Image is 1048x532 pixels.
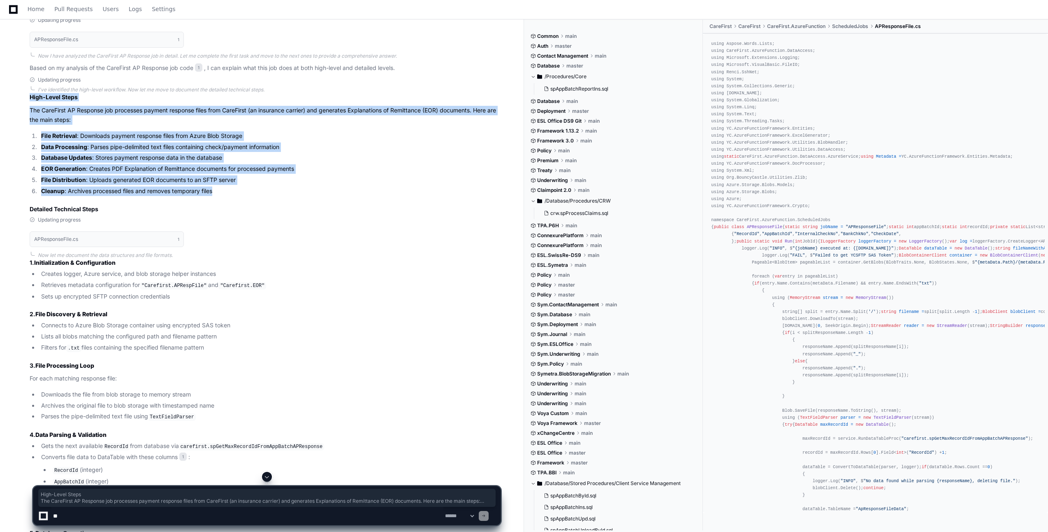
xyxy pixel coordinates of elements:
[34,237,78,242] h1: APResponseFile.cs
[767,23,825,30] span: CareFirst.AzureFunction
[937,323,967,328] span: StreamReader
[537,390,568,397] span: Underwriting
[965,246,987,251] span: DataTable
[785,422,792,427] span: try
[558,272,570,278] span: main
[30,362,501,370] h3: 3.
[795,422,818,427] span: DataTable
[578,187,589,194] span: main
[178,36,179,43] span: 1
[566,222,577,229] span: main
[785,330,790,335] span: if
[28,7,44,12] span: Home
[558,147,570,154] span: main
[853,366,860,371] span: "."
[980,253,987,258] span: new
[537,53,588,59] span: Contact Management
[50,465,501,475] li: (integer)
[30,93,501,101] h2: High-Level Steps
[579,311,590,318] span: main
[152,7,175,12] span: Settings
[35,310,107,317] strong: File Discovery & Retrieval
[732,224,744,229] span: class
[38,86,501,93] div: I've identified the high-level workflow. Now let me move to document the detailed technical steps.
[566,98,578,105] span: main
[39,332,501,341] li: Lists all blobs matching the configured path and filename pattern
[39,153,501,163] li: : Stores payment response data in the database
[30,205,501,213] h2: Detailed Technical Steps
[537,187,571,194] span: Claimpoint 2.0
[540,83,692,95] button: spAppBatchReportIns.sql
[754,281,759,286] span: if
[605,301,617,308] span: main
[861,154,874,159] span: using
[537,118,582,124] span: ESL Office DS9 Git
[41,187,65,194] strong: Cleanup
[856,422,863,427] span: new
[584,321,596,328] span: main
[901,436,1028,441] span: "carefirst.spGetMaxRecordIdFromAppBatchAPResponse"
[571,460,588,466] span: master
[537,341,573,348] span: Sym.ESLOffice
[39,269,501,279] li: Creates logger, Azure service, and blob storage helper instances
[35,362,94,369] strong: File Processing Loop
[550,86,608,92] span: spAppBatchReportIns.sql
[38,53,501,59] div: Now I have analyzed the CareFirst AP Response job in detail. Let me complete the first task and m...
[537,196,542,206] svg: Directory
[793,239,818,244] span: ( JobId)
[54,7,93,12] span: Pull Requests
[584,420,601,427] span: master
[39,131,501,141] li: : Downloads payment response files from Azure Blob Storage
[575,262,586,268] span: main
[617,371,629,377] span: main
[975,309,977,314] span: 1
[899,239,906,244] span: new
[790,295,820,300] span: MemoryStream
[841,231,869,236] span: "BankChkNo"
[537,232,584,239] span: ConnexurePlatform
[990,253,1038,258] span: BlobContainerClient
[39,321,501,330] li: Connects to Azure Blob Storage container using encrypted SAS token
[38,217,81,223] span: Updating progress
[537,292,552,298] span: Policy
[874,450,876,455] span: 0
[537,222,559,229] span: TPA.P6H
[899,246,921,251] span: DataTable
[1010,309,1036,314] span: blobClient
[35,431,107,438] strong: Data Parsing & Validation
[813,253,894,258] span: "Failed to get YCSFTP SAS Token"
[988,464,990,469] span: 0
[995,246,1010,251] span: string
[41,143,87,150] strong: Data Processing
[30,310,501,318] h3: 2.
[537,157,559,164] span: Premium
[569,450,586,456] span: master
[537,430,575,436] span: xChangeCentre
[537,321,578,328] span: Sym.Deployment
[724,154,739,159] span: static
[39,175,501,185] li: : Uploads generated EOR documents to an SFTP server
[922,309,924,314] span: =
[575,177,586,184] span: main
[990,323,1023,328] span: StringBuilder
[537,351,580,357] span: Sym.Underwriting
[590,232,602,239] span: main
[1041,253,1048,258] span: new
[30,431,501,439] h3: 4.
[841,415,856,420] span: parser
[537,301,599,308] span: Sym.ContactManagement
[762,231,793,236] span: "AppBatchId"
[770,246,785,251] span: "INFO"
[537,380,568,387] span: Underwriting
[103,443,130,450] code: RecordId
[39,292,501,301] li: Sets up encrypted SFTP connection credentials
[785,224,800,229] span: static
[820,224,838,229] span: jobName
[39,390,501,399] li: Downloads the file from blob storage to memory stream
[537,63,560,69] span: Database
[537,420,577,427] span: Voya Framework
[537,98,560,105] span: Database
[537,167,552,174] span: Treaty
[863,415,871,420] span: new
[942,224,957,229] span: static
